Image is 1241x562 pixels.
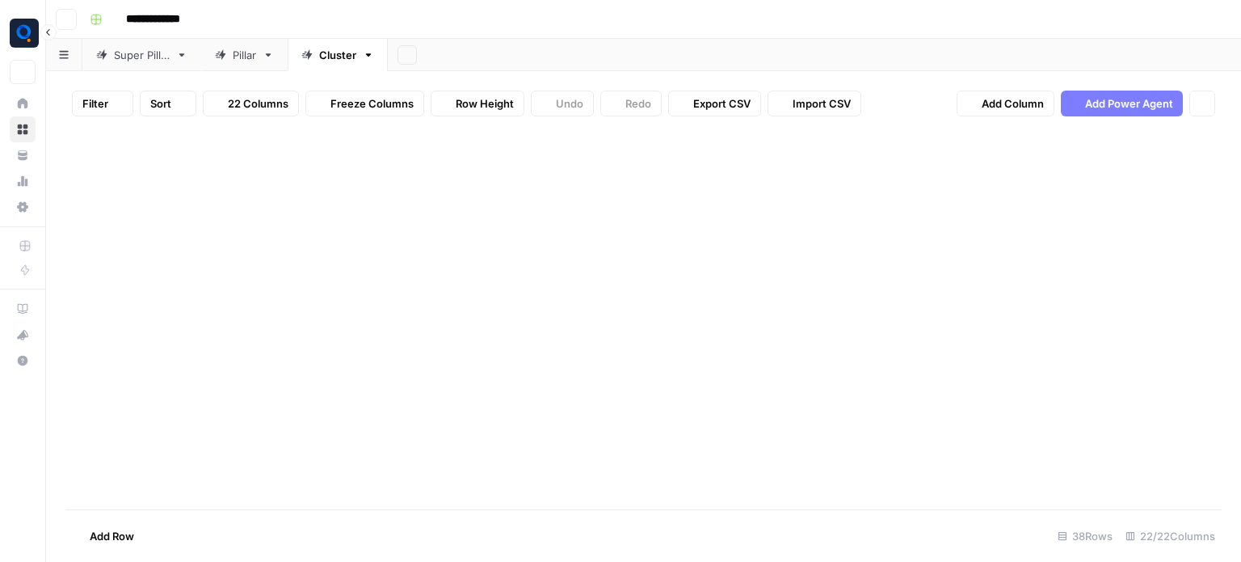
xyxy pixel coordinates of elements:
span: Redo [625,95,651,112]
span: Freeze Columns [330,95,414,112]
a: Settings [10,194,36,220]
span: Add Row [90,528,134,544]
div: What's new? [11,323,35,347]
div: Cluster [319,47,356,63]
button: Workspace: Qubit - SEO [10,13,36,53]
button: Add Column [957,91,1054,116]
a: Home [10,91,36,116]
span: Sort [150,95,171,112]
span: Add Power Agent [1085,95,1173,112]
button: What's new? [10,322,36,348]
a: Your Data [10,142,36,168]
span: Undo [556,95,583,112]
button: Import CSV [768,91,861,116]
span: Filter [82,95,108,112]
a: Pillar [201,39,288,71]
a: Usage [10,168,36,194]
button: Sort [140,91,196,116]
button: 22 Columns [203,91,299,116]
span: 22 Columns [228,95,288,112]
button: Undo [531,91,594,116]
div: Pillar [233,47,256,63]
a: Cluster [288,39,388,71]
a: AirOps Academy [10,296,36,322]
span: Import CSV [793,95,851,112]
button: Filter [72,91,133,116]
div: 22/22 Columns [1119,523,1222,549]
a: Super Pillar [82,39,201,71]
button: Help + Support [10,348,36,374]
span: Row Height [456,95,514,112]
img: Qubit - SEO Logo [10,19,39,48]
button: Row Height [431,91,524,116]
a: Browse [10,116,36,142]
span: Export CSV [693,95,751,112]
button: Add Row [65,523,144,549]
button: Freeze Columns [305,91,424,116]
span: Add Column [982,95,1044,112]
div: Super Pillar [114,47,170,63]
button: Add Power Agent [1061,91,1183,116]
button: Redo [600,91,662,116]
button: Export CSV [668,91,761,116]
div: 38 Rows [1051,523,1119,549]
